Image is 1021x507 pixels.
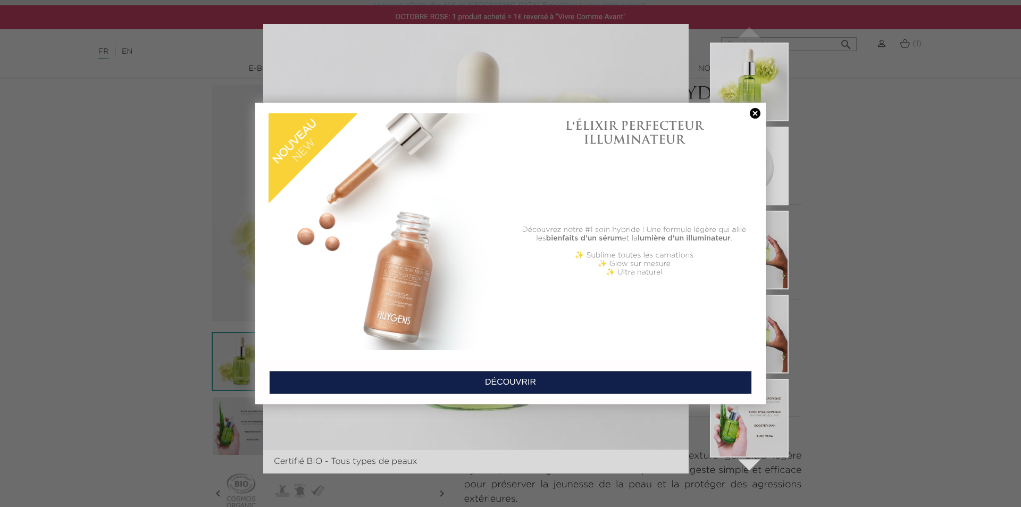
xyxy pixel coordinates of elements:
[638,235,731,242] b: lumière d'un illuminateur
[269,371,752,394] a: DÉCOUVRIR
[516,226,752,243] p: Découvrez notre #1 soin hybride ! Une formule légère qui allie les et la .
[516,251,752,260] p: ✨ Sublime toutes les carnations
[546,235,622,242] b: bienfaits d'un sérum
[516,119,752,147] h1: L'ÉLIXIR PERFECTEUR ILLUMINATEUR
[516,260,752,268] p: ✨ Glow sur mesure
[516,268,752,277] p: ✨ Ultra naturel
